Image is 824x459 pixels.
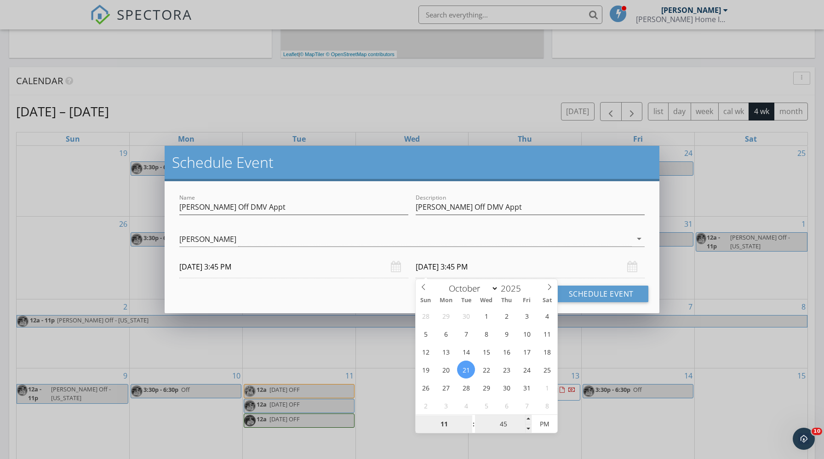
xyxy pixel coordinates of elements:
[477,325,495,343] span: October 8, 2025
[457,361,475,379] span: October 21, 2025
[477,379,495,396] span: October 29, 2025
[538,325,556,343] span: October 11, 2025
[498,307,515,325] span: October 2, 2025
[457,307,475,325] span: September 30, 2025
[417,361,435,379] span: October 19, 2025
[537,298,557,304] span: Sat
[498,396,515,414] span: November 6, 2025
[498,379,515,396] span: October 30, 2025
[437,379,455,396] span: October 27, 2025
[538,379,556,396] span: November 1, 2025
[179,235,236,243] div: [PERSON_NAME]
[634,233,645,244] i: arrow_drop_down
[437,343,455,361] span: October 13, 2025
[417,325,435,343] span: October 5, 2025
[457,325,475,343] span: October 7, 2025
[179,256,408,278] input: Select date
[456,298,476,304] span: Tue
[477,396,495,414] span: November 5, 2025
[437,307,455,325] span: September 29, 2025
[416,256,645,278] input: Select date
[417,396,435,414] span: November 2, 2025
[498,282,529,294] input: Year
[497,298,517,304] span: Thu
[457,396,475,414] span: November 4, 2025
[518,379,536,396] span: October 31, 2025
[793,428,815,450] iframe: Intercom live chat
[457,379,475,396] span: October 28, 2025
[172,153,652,172] h2: Schedule Event
[518,325,536,343] span: October 10, 2025
[457,343,475,361] span: October 14, 2025
[532,415,557,433] span: Click to toggle
[417,307,435,325] span: September 28, 2025
[538,307,556,325] span: October 4, 2025
[518,343,536,361] span: October 17, 2025
[554,286,648,302] button: Schedule Event
[416,298,436,304] span: Sun
[472,415,475,433] span: :
[538,361,556,379] span: October 25, 2025
[538,343,556,361] span: October 18, 2025
[476,298,497,304] span: Wed
[437,325,455,343] span: October 6, 2025
[417,379,435,396] span: October 26, 2025
[518,307,536,325] span: October 3, 2025
[518,361,536,379] span: October 24, 2025
[518,396,536,414] span: November 7, 2025
[498,325,515,343] span: October 9, 2025
[538,396,556,414] span: November 8, 2025
[498,361,515,379] span: October 23, 2025
[477,361,495,379] span: October 22, 2025
[517,298,537,304] span: Fri
[436,298,456,304] span: Mon
[437,396,455,414] span: November 3, 2025
[477,343,495,361] span: October 15, 2025
[437,361,455,379] span: October 20, 2025
[498,343,515,361] span: October 16, 2025
[812,428,822,435] span: 10
[417,343,435,361] span: October 12, 2025
[477,307,495,325] span: October 1, 2025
